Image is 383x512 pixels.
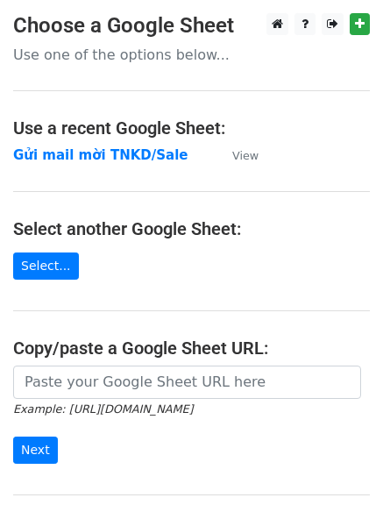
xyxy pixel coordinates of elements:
[13,252,79,280] a: Select...
[13,218,370,239] h4: Select another Google Sheet:
[13,338,370,359] h4: Copy/paste a Google Sheet URL:
[13,437,58,464] input: Next
[232,149,259,162] small: View
[13,366,361,399] input: Paste your Google Sheet URL here
[13,46,370,64] p: Use one of the options below...
[13,402,193,416] small: Example: [URL][DOMAIN_NAME]
[13,13,370,39] h3: Choose a Google Sheet
[13,117,370,139] h4: Use a recent Google Sheet:
[13,147,188,163] a: Gửi mail mời TNKD/Sale
[215,147,259,163] a: View
[295,428,383,512] iframe: Chat Widget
